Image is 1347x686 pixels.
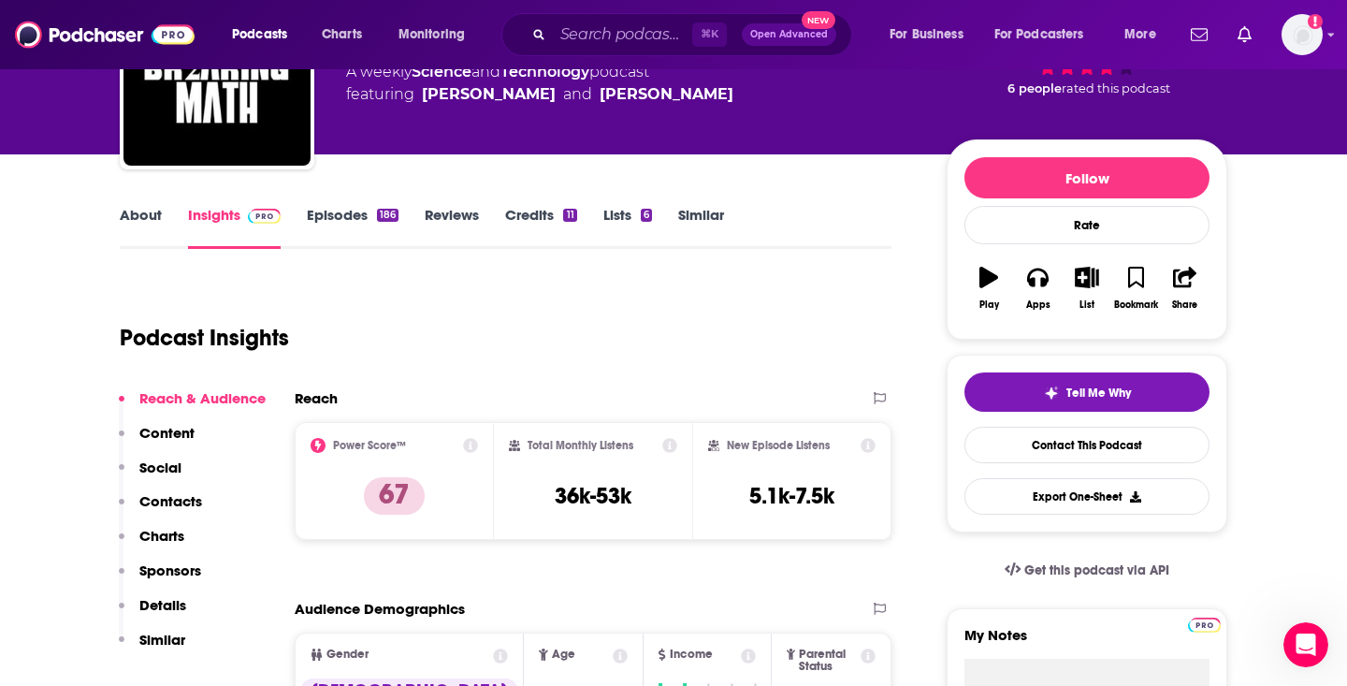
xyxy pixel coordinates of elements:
button: open menu [982,20,1111,50]
div: Search podcasts, credits, & more... [519,13,870,56]
a: Lists6 [603,206,652,249]
button: open menu [1111,20,1180,50]
p: 67 [364,477,425,515]
a: InsightsPodchaser Pro [188,206,281,249]
button: Sponsors [119,562,201,596]
a: Technology [500,63,589,80]
span: Age [552,649,575,661]
button: Charts [119,527,184,562]
img: tell me why sparkle [1044,386,1059,401]
p: Content [139,424,195,442]
h2: Audience Demographics [295,600,465,618]
h3: 5.1k-7.5k [749,482,834,510]
h2: Power Score™ [333,439,406,452]
p: Details [139,596,186,614]
button: Bookmark [1111,255,1160,322]
a: Reviews [425,206,479,249]
div: Rate [964,206,1209,244]
a: Science [412,63,471,80]
img: Podchaser Pro [1188,618,1221,633]
p: Contacts [139,492,202,510]
span: Tell Me Why [1066,386,1131,401]
button: Play [964,255,1013,322]
img: Podchaser Pro [248,209,281,224]
span: Charts [322,22,362,48]
div: Bookmark [1114,299,1158,311]
a: Get this podcast via API [990,547,1184,593]
span: For Business [890,22,963,48]
button: Reach & Audience [119,389,266,424]
a: Pro website [1188,615,1221,633]
span: featuring [346,83,733,106]
span: Open Advanced [750,30,828,39]
p: Social [139,459,181,476]
img: Podchaser - Follow, Share and Rate Podcasts [15,17,195,52]
input: Search podcasts, credits, & more... [553,20,692,50]
h1: Podcast Insights [120,324,289,352]
p: Charts [139,527,184,545]
button: Export One-Sheet [964,478,1209,515]
span: Podcasts [232,22,287,48]
h2: New Episode Listens [727,439,830,452]
div: Play [979,299,999,311]
a: Charts [310,20,373,50]
img: User Profile [1282,14,1323,55]
button: Similar [119,631,185,665]
button: Open AdvancedNew [742,23,836,46]
button: open menu [385,20,489,50]
span: ⌘ K [692,22,727,47]
h2: Total Monthly Listens [528,439,633,452]
h3: 36k-53k [555,482,631,510]
span: 6 people [1007,81,1062,95]
a: About [120,206,162,249]
button: open menu [219,20,311,50]
label: My Notes [964,626,1209,659]
span: Get this podcast via API [1024,562,1169,578]
span: and [471,63,500,80]
p: Similar [139,631,185,649]
div: 186 [377,209,398,222]
button: Details [119,596,186,631]
a: Contact This Podcast [964,427,1209,463]
button: List [1063,255,1111,322]
button: Apps [1013,255,1062,322]
button: Contacts [119,492,202,527]
span: Parental Status [799,649,857,673]
span: For Podcasters [994,22,1084,48]
span: New [802,11,835,29]
button: open menu [876,20,987,50]
h2: Reach [295,389,338,407]
p: Sponsors [139,562,201,579]
a: Show notifications dropdown [1183,19,1215,51]
span: Monitoring [398,22,465,48]
div: Apps [1026,299,1050,311]
div: A weekly podcast [346,61,733,106]
a: Episodes186 [307,206,398,249]
a: Gabriel Hesch [600,83,733,106]
svg: Add a profile image [1308,14,1323,29]
a: Credits11 [505,206,576,249]
button: Follow [964,157,1209,198]
a: Sophia Baca [422,83,556,106]
button: Content [119,424,195,459]
div: 6 [641,209,652,222]
iframe: Intercom live chat [1283,622,1328,667]
span: Gender [326,649,369,661]
div: Share [1172,299,1197,311]
p: Reach & Audience [139,389,266,407]
div: List [1079,299,1094,311]
a: Show notifications dropdown [1230,19,1259,51]
span: Logged in as KaileyHeadStartPR [1282,14,1323,55]
span: More [1124,22,1156,48]
button: Show profile menu [1282,14,1323,55]
span: Income [670,649,713,661]
button: Social [119,459,181,493]
a: Similar [678,206,724,249]
button: tell me why sparkleTell Me Why [964,372,1209,412]
div: 11 [563,209,576,222]
span: rated this podcast [1062,81,1170,95]
span: and [563,83,592,106]
button: Share [1161,255,1209,322]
